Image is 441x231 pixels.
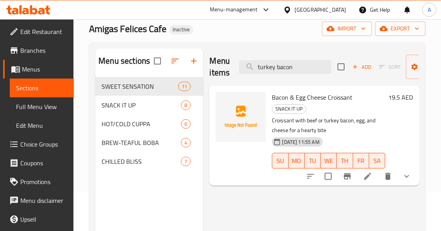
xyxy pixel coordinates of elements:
span: Edit Menu [16,121,68,130]
span: Select to update [320,168,336,184]
span: Sort sections [166,52,184,70]
a: Edit Menu [10,116,74,135]
button: Branch-specific-item [338,167,357,186]
span: SWEET SENSATION [102,82,178,91]
a: Edit menu item [363,172,372,181]
div: HOT/COLD CUPPA6 [95,115,203,133]
div: items [181,157,191,166]
a: Choice Groups [3,135,74,154]
div: items [181,100,191,110]
span: Promotions [20,177,68,186]
span: Amigas Felices Cafe [89,20,166,38]
h2: Menu items [209,55,230,79]
span: Add [351,63,372,72]
button: export [375,21,425,36]
span: SNACK IT UP [102,100,181,110]
span: Branches [20,46,68,55]
span: A [428,5,431,14]
button: SA [369,153,385,168]
h2: Menu sections [98,55,150,67]
button: sort-choices [301,167,320,186]
h6: 19.5 AED [388,92,413,103]
span: CHILLED BLISS [102,157,181,166]
img: Bacon & Egg Cheese Croissant [216,92,266,142]
a: Full Menu View [10,97,74,116]
div: [GEOGRAPHIC_DATA] [295,5,346,14]
button: import [322,21,372,36]
span: BREW-TEAFUL BOBA [102,138,181,147]
span: TU [308,155,318,167]
span: MO [292,155,302,167]
a: Branches [3,41,74,60]
div: CHILLED BLISS7 [95,152,203,171]
span: Select section first [374,61,406,73]
a: Edit Restaurant [3,22,74,41]
button: WE [321,153,337,168]
span: Inactive [170,26,193,33]
span: Edit Restaurant [20,27,68,36]
span: Sections [16,83,68,93]
span: Full Menu View [16,102,68,111]
a: Menus [3,60,74,79]
svg: Show Choices [402,172,411,181]
span: Add item [349,61,374,73]
span: Menu disclaimer [20,196,68,205]
input: search [239,60,331,74]
button: SU [272,153,288,168]
span: Coupons [20,158,68,168]
a: Menu disclaimer [3,191,74,210]
span: [DATE] 11:55 AM [279,138,322,146]
span: FR [356,155,366,167]
div: BREW-TEAFUL BOBA4 [95,133,203,152]
span: 6 [181,120,190,128]
div: SWEET SENSATION11 [95,77,203,96]
div: items [181,119,191,129]
span: import [328,24,366,34]
button: Add section [184,52,203,70]
div: items [181,138,191,147]
span: SU [275,155,285,167]
a: Sections [10,79,74,97]
div: SNACK IT UP8 [95,96,203,115]
span: Select all sections [149,53,166,69]
span: SA [372,155,382,167]
button: FR [353,153,369,168]
span: TH [340,155,350,167]
button: show more [397,167,416,186]
button: delete [379,167,397,186]
a: Coupons [3,154,74,172]
a: Promotions [3,172,74,191]
button: MO [289,153,305,168]
button: Add [349,61,374,73]
nav: Menu sections [95,74,203,174]
div: Menu-management [210,5,258,14]
button: TH [337,153,353,168]
span: Upsell [20,215,68,224]
span: 11 [179,83,190,90]
div: Inactive [170,25,193,34]
div: SNACK IT UP [272,104,306,114]
span: 7 [181,158,190,165]
a: Upsell [3,210,74,229]
button: TU [305,153,321,168]
span: SNACK IT UP [272,104,306,113]
div: items [178,82,191,91]
span: HOT/COLD CUPPA [102,119,181,129]
p: Croissant with beef or turkey bacon, egg, and cheese for a hearty bite [272,116,385,135]
span: WE [324,155,334,167]
span: 4 [181,139,190,147]
span: Bacon & Egg Cheese Croissant [272,91,352,103]
span: export [381,24,419,34]
span: Choice Groups [20,140,68,149]
span: 8 [181,102,190,109]
span: Menus [22,64,68,74]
